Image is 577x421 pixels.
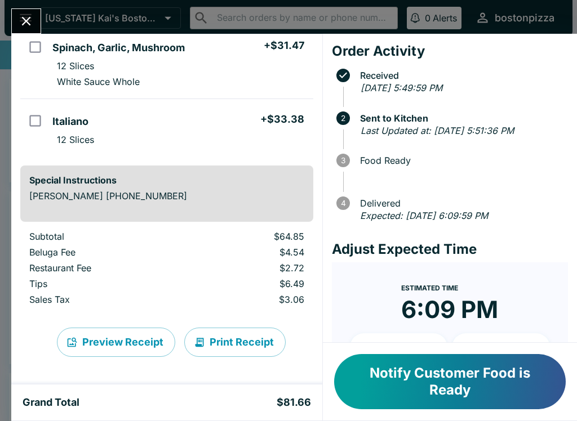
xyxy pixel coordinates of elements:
h5: + $33.38 [260,113,304,126]
span: Sent to Kitchen [354,113,568,123]
span: Estimated Time [401,284,458,292]
em: Expected: [DATE] 6:09:59 PM [360,210,488,221]
text: 3 [341,156,345,165]
button: Print Receipt [184,328,286,357]
p: $3.06 [194,294,304,305]
p: 12 Slices [57,134,94,145]
h4: Adjust Expected Time [332,241,568,258]
p: [PERSON_NAME] [PHONE_NUMBER] [29,190,304,201]
text: 2 [341,114,345,123]
p: Beluga Fee [29,247,176,258]
em: Last Updated at: [DATE] 5:51:36 PM [361,125,514,136]
p: Sales Tax [29,294,176,305]
h4: Order Activity [332,43,568,60]
p: $4.54 [194,247,304,258]
button: Notify Customer Food is Ready [334,354,566,409]
button: + 10 [350,333,448,361]
p: Subtotal [29,231,176,242]
h5: Spinach, Garlic, Mushroom [52,41,185,55]
p: $6.49 [194,278,304,289]
h5: + $31.47 [264,39,304,52]
table: orders table [20,231,313,310]
p: Tips [29,278,176,289]
text: 4 [340,199,345,208]
h5: $81.66 [277,396,311,409]
span: Received [354,70,568,80]
time: 6:09 PM [401,295,498,324]
h5: Grand Total [23,396,79,409]
p: 12 Slices [57,60,94,71]
p: Restaurant Fee [29,262,176,274]
button: + 20 [452,333,550,361]
button: Close [12,9,41,33]
button: Preview Receipt [57,328,175,357]
span: Delivered [354,198,568,208]
h6: Special Instructions [29,174,304,186]
p: $64.85 [194,231,304,242]
h5: Italiano [52,115,88,128]
p: White Sauce Whole [57,76,140,87]
span: Food Ready [354,155,568,165]
em: [DATE] 5:49:59 PM [361,82,442,93]
p: $2.72 [194,262,304,274]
